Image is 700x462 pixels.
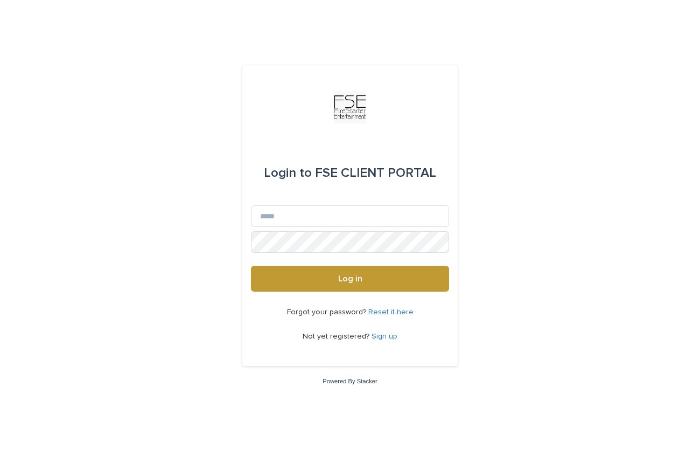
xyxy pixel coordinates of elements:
a: Powered By Stacker [323,378,377,384]
button: Log in [251,266,449,292]
span: Not yet registered? [303,333,372,340]
span: Log in [338,274,362,283]
a: Sign up [372,333,397,340]
span: Login to [264,167,312,180]
div: FSE CLIENT PORTAL [264,158,436,188]
span: Forgot your password? [287,308,368,316]
img: Km9EesSdRbS9ajqhBzyo [334,91,366,123]
a: Reset it here [368,308,414,316]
